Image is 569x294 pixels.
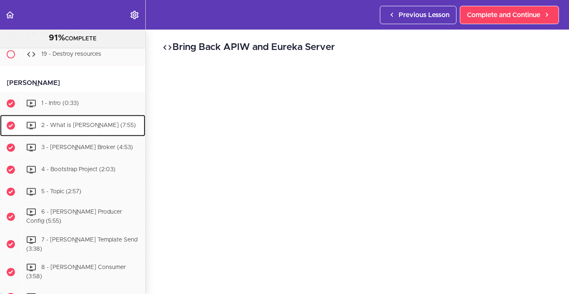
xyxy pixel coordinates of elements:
svg: Back to course curriculum [5,10,15,20]
span: 3 - [PERSON_NAME] Broker (4:53) [41,144,133,150]
span: 4 - Bootstrap Project (2:03) [41,166,115,172]
span: 1 - Intro (0:33) [41,100,79,106]
span: 5 - Topic (2:57) [41,188,81,194]
span: 91% [49,34,65,42]
span: 8 - [PERSON_NAME] Consumer (3:58) [26,264,126,280]
h2: Bring Back APIW and Eureka Server [162,40,552,55]
a: Previous Lesson [380,6,457,24]
span: Complete and Continue [467,10,540,20]
span: 19 - Destroy resources [41,51,101,57]
div: COMPLETE [10,33,135,44]
svg: Settings Menu [130,10,140,20]
a: Complete and Continue [460,6,559,24]
span: Previous Lesson [399,10,449,20]
span: 2 - What is [PERSON_NAME] (7:55) [41,122,136,128]
span: 6 - [PERSON_NAME] Producer Config (5:55) [26,209,122,224]
span: 7 - [PERSON_NAME] Template Send (3:38) [26,237,137,252]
